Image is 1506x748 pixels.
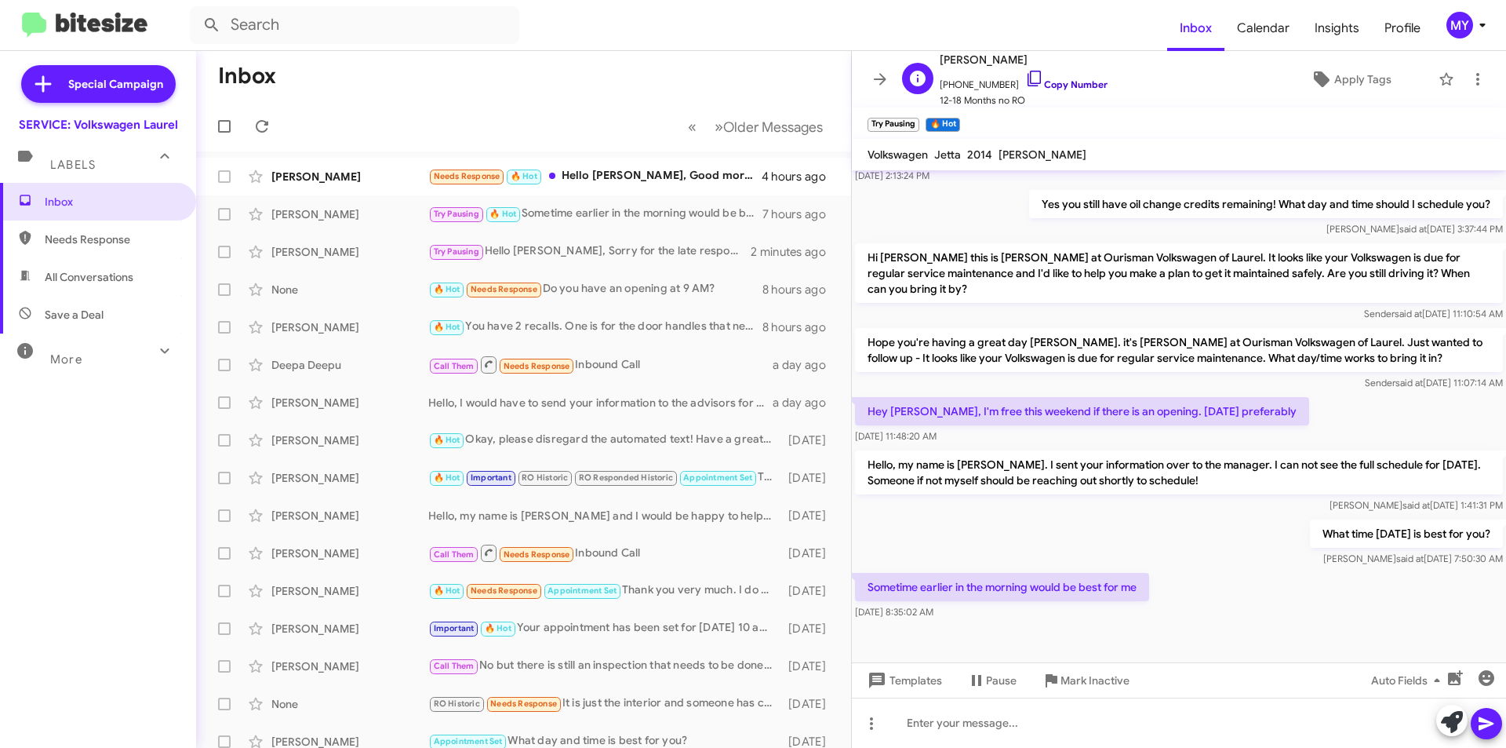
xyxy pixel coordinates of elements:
div: Your appointment has been set for [DATE] 10 am! Thank you [428,619,780,637]
span: said at [1399,223,1427,235]
span: Call Them [434,361,475,371]
div: MY [1446,12,1473,38]
span: said at [1402,499,1430,511]
span: Needs Response [490,699,557,709]
div: [DATE] [780,508,838,524]
button: Apply Tags [1270,65,1431,93]
div: None [271,696,428,712]
div: [PERSON_NAME] [271,244,428,260]
span: RO Responded Historic [579,473,673,483]
a: Profile [1372,5,1433,51]
span: [DATE] 2:13:24 PM [855,170,929,181]
div: 2 minutes ago [751,244,838,260]
div: [PERSON_NAME] [271,659,428,674]
div: 7 hours ago [762,206,838,222]
div: Deepa Deepu [271,357,428,373]
span: Pause [986,666,1017,695]
div: a day ago [773,395,838,410]
span: 2014 [967,148,992,162]
button: Next [705,111,832,143]
div: Hello, my name is [PERSON_NAME] and I would be happy to help! Did you have a day and time in mind... [428,508,780,524]
span: Jetta [934,148,961,162]
span: Auto Fields [1371,666,1446,695]
div: Inbound Call [428,543,780,563]
small: Try Pausing [868,118,919,132]
span: said at [1395,377,1423,389]
span: Labels [50,158,96,172]
span: 🔥 Hot [434,322,460,332]
span: [DATE] 8:35:02 AM [855,606,933,618]
button: MY [1433,12,1489,38]
span: » [715,117,723,137]
span: Important [434,623,475,633]
div: Thank you very much. I do not need anything else [428,582,780,600]
p: Sometime earlier in the morning would be best for me [855,573,1149,601]
div: 4 hours ago [762,169,838,184]
h1: Inbox [218,64,276,89]
div: [DATE] [780,470,838,486]
div: [PERSON_NAME] [271,206,428,222]
div: [DATE] [780,621,838,637]
input: Search [190,6,519,44]
span: RO Historic [522,473,568,483]
span: Appointment Set [547,586,617,596]
div: [DATE] [780,545,838,561]
span: RO Historic [434,699,480,709]
span: [PHONE_NUMBER] [940,69,1108,93]
span: Inbox [45,194,178,210]
div: Do you have an opening at 9 AM? [428,280,762,298]
span: Apply Tags [1334,65,1391,93]
a: Calendar [1224,5,1302,51]
span: « [688,117,697,137]
div: [PERSON_NAME] [271,470,428,486]
div: [DATE] [780,583,838,599]
div: [PERSON_NAME] [271,508,428,524]
span: [PERSON_NAME] [940,50,1108,69]
div: No but there is still an inspection that needs to be done to the vehicle including a tire rotatio... [428,657,780,675]
span: said at [1396,553,1424,564]
div: [PERSON_NAME] [271,545,428,561]
span: Special Campaign [68,76,163,92]
p: Hi [PERSON_NAME] this is [PERSON_NAME] at Ourisman Volkswagen of Laurel. It looks like your Volks... [855,243,1503,303]
div: Hello [PERSON_NAME], Sorry for the late response. Your 30k Service (oil change, tire rotation, br... [428,243,751,261]
span: More [50,352,82,367]
span: Needs Response [504,361,570,371]
span: Older Messages [723,119,823,136]
button: Pause [955,666,1029,695]
div: [DATE] [780,659,838,674]
div: [PERSON_NAME] [271,432,428,448]
span: Insights [1302,5,1372,51]
span: 🔥 Hot [434,435,460,445]
div: [PERSON_NAME] [271,319,428,335]
span: Try Pausing [434,209,479,219]
div: [PERSON_NAME] [271,169,428,184]
div: Sometime earlier in the morning would be best for me [428,205,762,223]
span: Needs Response [434,171,500,181]
span: Appointment Set [683,473,752,483]
a: Inbox [1167,5,1224,51]
div: a day ago [773,357,838,373]
a: Special Campaign [21,65,176,103]
span: 🔥 Hot [511,171,537,181]
button: Auto Fields [1359,666,1459,695]
div: None [271,282,428,297]
p: Yes you still have oil change credits remaining! What day and time should I schedule you? [1029,190,1503,218]
span: 🔥 Hot [434,473,460,483]
div: Thanks for the follow-up! I already scheduled maintenance for 7:15am [DATE] [428,469,780,487]
div: 8 hours ago [762,319,838,335]
span: Needs Response [471,586,537,596]
span: [PERSON_NAME] [999,148,1086,162]
div: 8 hours ago [762,282,838,297]
span: Needs Response [504,549,570,560]
button: Templates [852,666,955,695]
a: Copy Number [1025,78,1108,90]
span: 🔥 Hot [485,623,511,633]
span: Volkswagen [868,148,928,162]
span: Sender [DATE] 11:10:54 AM [1364,308,1503,319]
p: Hello, my name is [PERSON_NAME]. I sent your information over to the manager. I can not see the f... [855,451,1503,494]
button: Mark Inactive [1029,666,1142,695]
span: [PERSON_NAME] [DATE] 7:50:30 AM [1323,553,1503,564]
